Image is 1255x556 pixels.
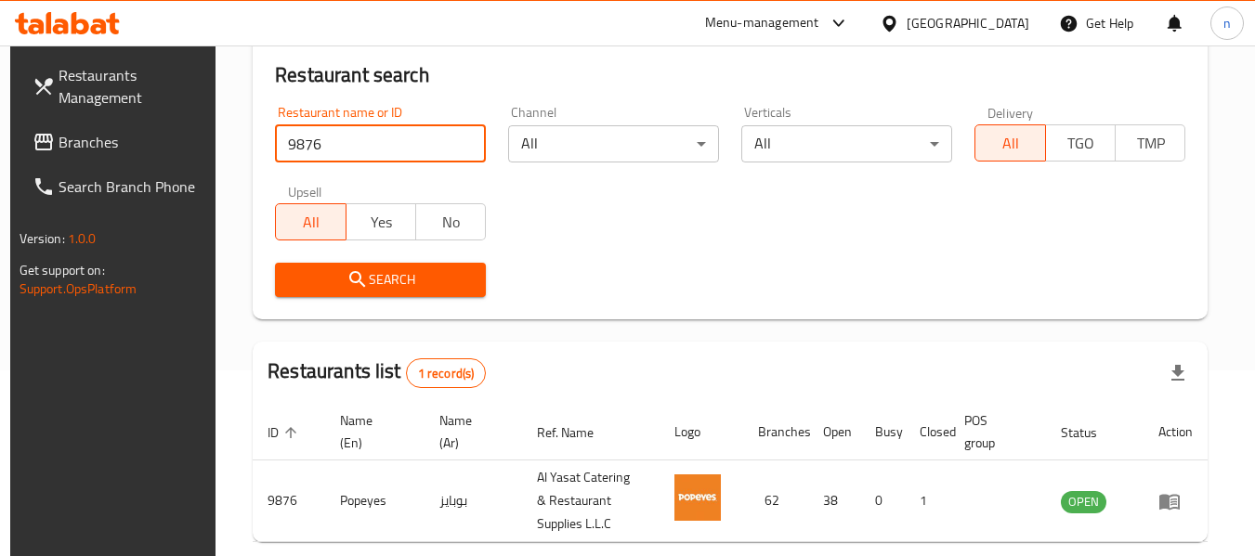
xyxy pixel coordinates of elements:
span: Status [1061,421,1121,444]
button: No [415,203,486,240]
button: Yes [346,203,416,240]
a: Restaurants Management [18,53,220,120]
label: Upsell [288,185,322,198]
img: Popeyes [674,474,721,521]
div: Export file [1156,351,1200,395]
span: n [1223,13,1231,33]
div: All [741,125,952,162]
a: Support.OpsPlatform [20,277,137,301]
span: OPEN [1061,491,1106,512]
div: All [508,125,719,162]
span: Get support on: [20,258,105,282]
div: [GEOGRAPHIC_DATA] [907,13,1029,33]
span: All [983,130,1038,157]
td: 1 [905,460,949,542]
div: Total records count [406,358,487,388]
span: Version: [20,226,65,251]
span: Search [290,268,471,291]
td: 38 [808,460,860,542]
button: Search [275,263,486,297]
div: Menu-management [705,12,819,34]
span: No [424,209,478,236]
td: Popeyes [325,460,424,542]
h2: Restaurants list [268,357,486,388]
button: All [275,203,346,240]
span: 1 record(s) [407,365,486,382]
span: 1.0.0 [68,226,97,251]
span: ID [268,421,303,444]
span: Yes [354,209,409,236]
a: Search Branch Phone [18,164,220,209]
input: Search for restaurant name or ID.. [275,125,486,162]
span: POS group [964,409,1025,454]
button: TMP [1115,124,1185,162]
th: Busy [860,404,905,460]
span: Ref. Name [537,421,618,444]
a: Branches [18,120,220,164]
span: Branches [59,131,205,153]
label: Delivery [987,106,1034,119]
span: Search Branch Phone [59,175,205,198]
table: enhanced table [253,404,1208,542]
button: TGO [1045,124,1116,162]
span: TMP [1123,130,1178,157]
th: Action [1144,404,1208,460]
span: TGO [1053,130,1108,157]
td: 62 [743,460,808,542]
th: Closed [905,404,949,460]
span: Name (En) [340,409,401,454]
th: Branches [743,404,808,460]
h2: Restaurant search [275,61,1185,89]
span: Name (Ar) [439,409,501,454]
td: بوبايز [425,460,523,542]
td: 9876 [253,460,325,542]
td: 0 [860,460,905,542]
div: Menu [1158,490,1193,512]
th: Open [808,404,860,460]
div: OPEN [1061,491,1106,513]
span: Restaurants Management [59,64,205,109]
td: Al Yasat Catering & Restaurant Supplies L.L.C [522,460,659,542]
span: All [283,209,338,236]
th: Logo [660,404,743,460]
button: All [974,124,1045,162]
